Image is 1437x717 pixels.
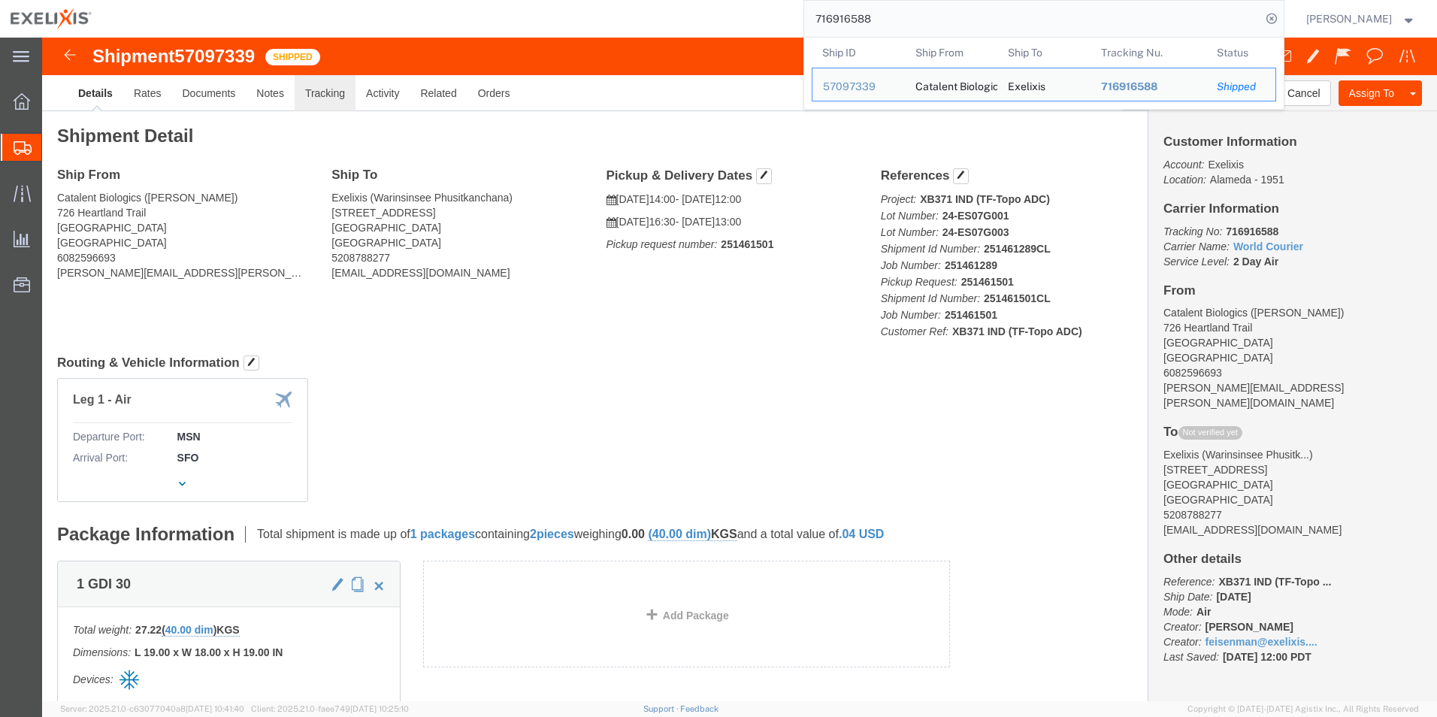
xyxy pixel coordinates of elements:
div: Exelixis [1008,68,1045,101]
th: Ship ID [812,38,905,68]
iframe: FS Legacy Container [42,38,1437,701]
img: logo [11,8,92,30]
div: 716916588 [1100,79,1196,95]
th: Tracking Nu. [1090,38,1206,68]
a: Feedback [680,704,718,713]
span: [DATE] 10:25:10 [350,704,409,713]
a: Support [643,704,681,713]
div: 57097339 [823,79,894,95]
input: Search for shipment number, reference number [804,1,1261,37]
th: Ship From [904,38,997,68]
span: 716916588 [1100,80,1157,92]
div: Catalent Biologics [915,68,987,101]
th: Status [1206,38,1276,68]
span: Server: 2025.21.0-c63077040a8 [60,704,244,713]
button: [PERSON_NAME] [1305,10,1417,28]
div: Shipped [1217,79,1265,95]
span: [DATE] 10:41:40 [186,704,244,713]
span: Carlos Melara [1306,11,1392,27]
table: Search Results [812,38,1284,109]
th: Ship To [997,38,1091,68]
span: Client: 2025.21.0-faee749 [251,704,409,713]
span: Copyright © [DATE]-[DATE] Agistix Inc., All Rights Reserved [1187,703,1419,715]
